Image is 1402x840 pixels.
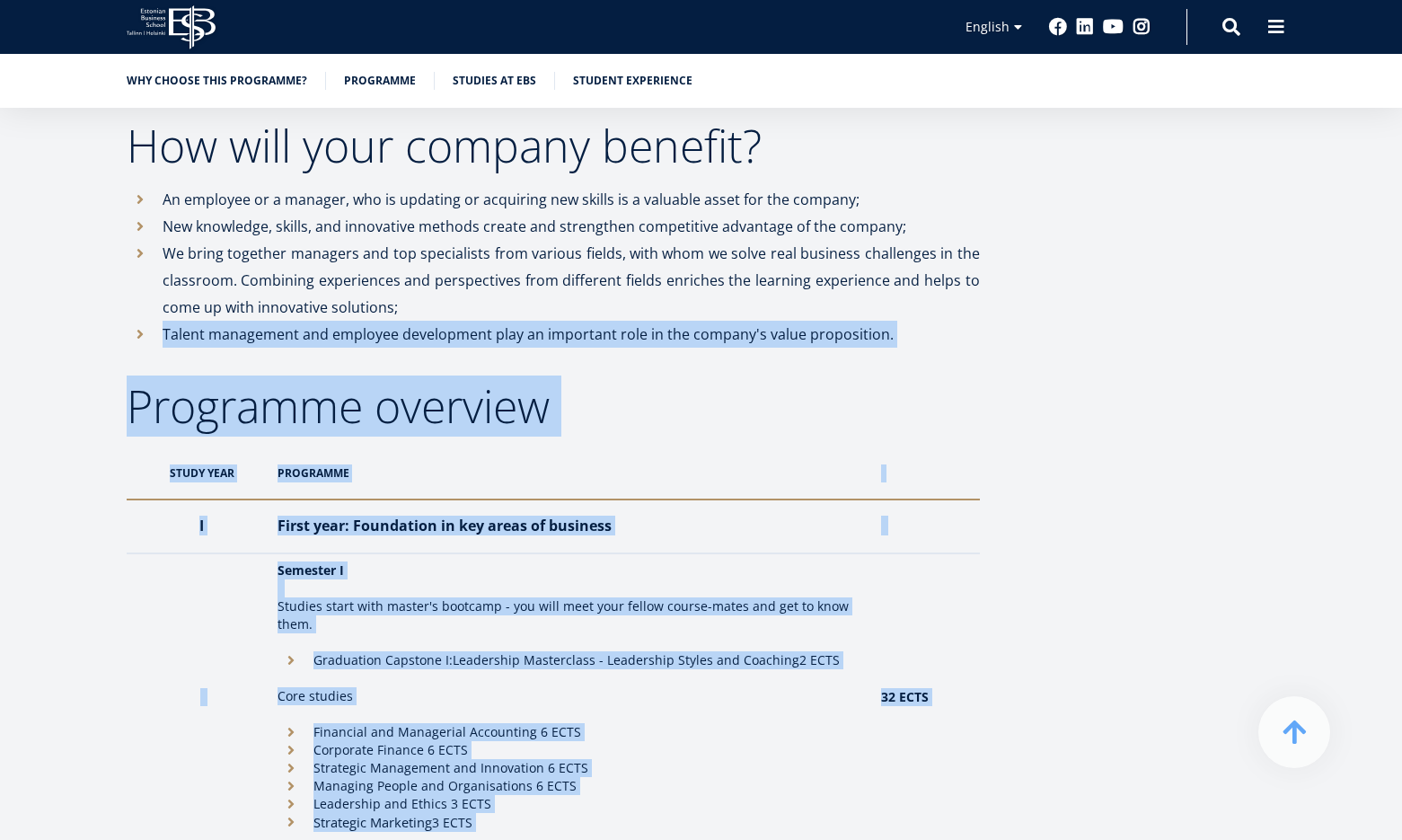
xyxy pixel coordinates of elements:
input: One-year MBA (in Estonian) [4,251,16,262]
input: Two-year MBA [4,274,16,286]
li: Corporate Finance 6 ECTS [278,741,862,759]
a: Programme [344,72,416,90]
a: Facebook [1049,18,1067,36]
span: Technology Innovation MBA [21,296,172,313]
strong: 32 ECTS [881,688,929,705]
h2: Programme overview [127,384,980,429]
span: Last Name [427,1,484,17]
th: Programme [269,447,871,500]
p: Studies start with master's bootcamp - you will meet your fellow course-mates and get to know them. [278,597,862,633]
li: 3 ECTS [278,813,862,832]
li: An employee or a manager, who is updating or acquiring new skills is a valuable asset for the com... [127,186,980,213]
b: Leadership Masterclass - Leadership Styles and Coaching [453,651,799,668]
th: Study year [127,447,269,500]
li: Leadership and Ethics 3 ECTS [278,795,862,813]
a: Linkedin [1076,18,1094,36]
li: Managing People and Organisations 6 ECTS [278,777,862,795]
li: Strategic Management and Innovation 6 ECTS [278,759,862,777]
strong: Semester I [278,561,344,579]
li: We bring together managers and top specialists from various fields, with whom we solve real busin... [127,240,980,321]
li: Talent management and employee development play an important role in the company's value proposit... [127,321,980,348]
a: Youtube [1103,18,1124,36]
input: Technology Innovation MBA [4,297,16,309]
a: Studies at EBS [453,72,536,90]
a: Why choose this programme? [127,72,307,90]
a: Student experience [573,72,692,90]
li: Graduation Capstone I: 2 ECTS [278,651,862,669]
a: Instagram [1133,18,1151,36]
span: One-year MBA (in Estonian) [21,250,167,266]
li: Financial and Managerial Accounting 6 ECTS [278,723,862,741]
span: Strategic Marketing [313,813,432,831]
th: I [127,500,269,553]
span: Two-year MBA [21,273,98,289]
th: First year: Foundation in key areas of business [269,500,871,553]
li: New knowledge, skills, and innovative methods create and strengthen competitive advantage of the ... [127,213,980,240]
p: Core studies [278,687,862,705]
h2: How will your company benefit? [127,123,980,168]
